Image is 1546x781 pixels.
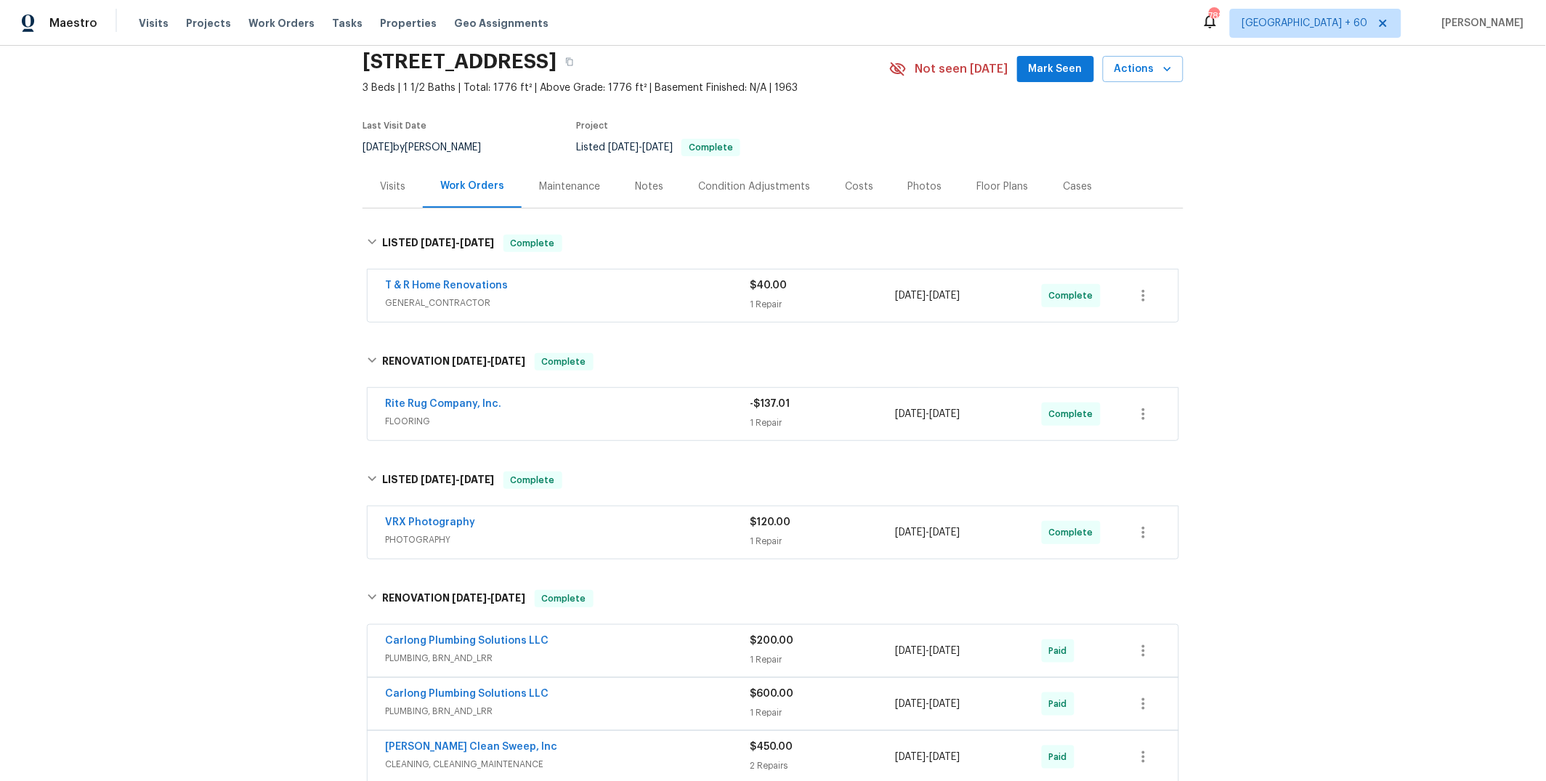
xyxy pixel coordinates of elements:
span: [DATE] [930,527,960,538]
div: Notes [635,179,663,194]
span: [DATE] [460,474,495,485]
span: Complete [505,473,561,487]
span: Complete [1049,407,1099,421]
span: [DATE] [452,356,487,366]
span: [DATE] [930,699,960,709]
span: Geo Assignments [454,16,549,31]
span: [DATE] [930,752,960,762]
span: Complete [1049,525,1099,540]
span: $450.00 [750,742,793,752]
span: [DATE] [930,291,960,301]
span: [DATE] [491,593,526,603]
span: Projects [186,16,231,31]
span: [DATE] [896,646,926,656]
span: PLUMBING, BRN_AND_LRR [385,704,750,719]
span: [DATE] [896,527,926,538]
span: Complete [505,236,561,251]
button: Copy Address [557,49,583,75]
span: Complete [536,591,592,606]
span: Complete [683,143,739,152]
span: [DATE] [421,474,456,485]
span: [DATE] [930,409,960,419]
span: Not seen [DATE] [915,62,1008,76]
div: 1 Repair [750,652,896,667]
span: - [421,238,495,248]
span: [DATE] [491,356,526,366]
a: [PERSON_NAME] Clean Sweep, Inc [385,742,557,752]
span: GENERAL_CONTRACTOR [385,296,750,310]
h6: LISTED [382,235,495,252]
a: T & R Home Renovations [385,280,508,291]
a: Carlong Plumbing Solutions LLC [385,636,549,646]
div: Cases [1064,179,1093,194]
span: Paid [1049,644,1073,658]
div: LISTED [DATE]-[DATE]Complete [363,457,1183,503]
span: [DATE] [930,646,960,656]
span: CLEANING, CLEANING_MAINTENANCE [385,757,750,772]
span: [DATE] [642,142,673,153]
span: Mark Seen [1029,60,1082,78]
span: Paid [1049,697,1073,711]
span: [DATE] [896,409,926,419]
span: - [452,356,526,366]
span: - [896,750,960,764]
span: [DATE] [896,752,926,762]
span: Complete [1049,288,1099,303]
div: Work Orders [440,179,504,193]
span: -$137.01 [750,399,790,409]
div: Photos [908,179,942,194]
span: 3 Beds | 1 1/2 Baths | Total: 1776 ft² | Above Grade: 1776 ft² | Basement Finished: N/A | 1963 [363,81,889,95]
span: Project [576,121,608,130]
span: Work Orders [248,16,315,31]
div: 1 Repair [750,705,896,720]
div: LISTED [DATE]-[DATE]Complete [363,220,1183,267]
a: VRX Photography [385,517,475,527]
div: by [PERSON_NAME] [363,139,498,156]
span: FLOORING [385,414,750,429]
div: 2 Repairs [750,758,896,773]
span: Properties [380,16,437,31]
div: RENOVATION [DATE]-[DATE]Complete [363,575,1183,622]
span: Visits [139,16,169,31]
span: Complete [536,355,592,369]
span: [DATE] [421,238,456,248]
span: - [421,474,495,485]
div: Visits [380,179,405,194]
span: [DATE] [363,142,393,153]
span: - [896,288,960,303]
h6: LISTED [382,472,495,489]
div: Condition Adjustments [698,179,810,194]
span: [DATE] [896,291,926,301]
span: - [896,644,960,658]
span: Maestro [49,16,97,31]
h6: RENOVATION [382,353,526,371]
div: 782 [1209,9,1219,23]
span: - [896,525,960,540]
span: [DATE] [460,238,495,248]
span: [PERSON_NAME] [1436,16,1524,31]
span: - [452,593,526,603]
span: [DATE] [452,593,487,603]
div: RENOVATION [DATE]-[DATE]Complete [363,339,1183,385]
div: Maintenance [539,179,600,194]
span: - [896,697,960,711]
div: Floor Plans [977,179,1029,194]
a: Carlong Plumbing Solutions LLC [385,689,549,699]
button: Actions [1103,56,1183,83]
span: PLUMBING, BRN_AND_LRR [385,651,750,665]
span: $40.00 [750,280,787,291]
span: Actions [1114,60,1172,78]
h6: RENOVATION [382,590,526,607]
span: Paid [1049,750,1073,764]
div: 1 Repair [750,416,896,430]
span: - [896,407,960,421]
div: 1 Repair [750,534,896,549]
span: Listed [576,142,740,153]
span: [DATE] [608,142,639,153]
span: Last Visit Date [363,121,426,130]
a: Rite Rug Company, Inc. [385,399,501,409]
span: Tasks [332,18,363,28]
div: Costs [845,179,873,194]
span: $120.00 [750,517,790,527]
span: $200.00 [750,636,793,646]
